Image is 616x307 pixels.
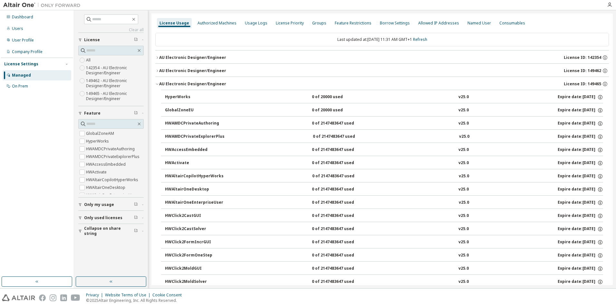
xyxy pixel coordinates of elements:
div: 0 of 2147483647 used [312,213,370,219]
a: Clear all [78,27,144,33]
div: 0 of 2147483647 used [312,121,370,126]
button: Only used licenses [78,211,144,225]
div: Cookie Consent [152,293,186,298]
button: HWClick2CastSolver0 of 2147483647 usedv25.0Expire date:[DATE] [165,222,603,236]
div: Privacy [86,293,105,298]
label: All [86,56,92,64]
button: Collapse on share string [78,224,144,238]
label: HWAMDCPrivateExplorerPlus [86,153,141,161]
span: Clear filter [134,215,138,220]
div: v25.0 [458,160,469,166]
button: AU Electronic Designer/EngineerLicense ID: 142354 [155,51,609,65]
button: HWAccessEmbedded0 of 2147483647 usedv25.0Expire date:[DATE] [165,143,603,157]
div: Expire date: [DATE] [558,266,603,272]
div: v25.0 [459,134,469,140]
div: Usage Logs [245,21,267,26]
div: Dashboard [12,14,33,20]
div: HWAMDCPrivateAuthoring [165,121,223,126]
div: Users [12,26,23,31]
button: Feature [78,106,144,120]
div: v25.0 [458,239,469,245]
div: Named User [467,21,491,26]
span: License [84,37,100,42]
button: HWAMDCPrivateExplorerPlus0 of 2147483647 usedv25.0Expire date:[DATE] [165,130,603,144]
button: HWClick2FormOneStep0 of 2147483647 usedv25.0Expire date:[DATE] [165,248,603,263]
div: v25.0 [458,266,469,272]
label: HWAltairCopilotHyperWorks [86,176,140,184]
div: v25.0 [459,200,469,206]
button: AU Electronic Designer/EngineerLicense ID: 149462 [155,64,609,78]
a: Refresh [413,37,427,42]
button: HWAltairOneDesktop0 of 2147483647 usedv25.0Expire date:[DATE] [165,182,603,197]
div: HyperWorks [165,94,223,100]
div: v25.0 [458,121,469,126]
div: AU Electronic Designer/Engineer [159,68,226,73]
div: 0 of 2147483647 used [312,187,370,192]
span: Only used licenses [84,215,122,220]
button: GlobalZoneEU0 of 20000 usedv25.0Expire date:[DATE] [165,103,603,117]
div: Expire date: [DATE] [558,200,603,206]
div: Company Profile [12,49,43,54]
button: HWAltairOneEnterpriseUser0 of 2147483647 usedv25.0Expire date:[DATE] [165,196,603,210]
div: AU Electronic Designer/Engineer [159,81,226,87]
label: 142354 - AU Electronic Designer/Engineer [86,64,144,77]
div: Authorized Machines [197,21,236,26]
div: User Profile [12,38,34,43]
div: v25.0 [459,173,469,179]
div: 0 of 20000 used [312,94,370,100]
div: Expire date: [DATE] [558,239,603,245]
div: HWClick2FormIncrGUI [165,239,223,245]
div: Consumables [499,21,525,26]
span: License ID: 149465 [564,81,601,87]
div: License Usage [159,21,189,26]
div: Expire date: [DATE] [558,94,603,100]
label: HWAltairOneDesktop [86,184,127,191]
div: 0 of 2147483647 used [312,226,370,232]
div: Expire date: [DATE] [558,134,603,140]
div: 0 of 2147483647 used [312,253,370,258]
img: instagram.svg [50,294,56,301]
div: Expire date: [DATE] [558,187,603,192]
img: linkedin.svg [60,294,67,301]
div: Allowed IP Addresses [418,21,459,26]
div: HWClick2CastSolver [165,226,223,232]
button: HWAMDCPrivateAuthoring0 of 2147483647 usedv25.0Expire date:[DATE] [165,116,603,131]
div: 0 of 2147483647 used [312,266,370,272]
button: Only my usage [78,198,144,212]
span: Clear filter [134,111,138,116]
div: 0 of 2147483647 used [312,200,370,206]
button: HyperWorks0 of 20000 usedv25.0Expire date:[DATE] [165,90,603,104]
button: HWClick2MoldSolver0 of 2147483647 usedv25.0Expire date:[DATE] [165,275,603,289]
button: AU Electronic Designer/EngineerLicense ID: 149465 [155,77,609,91]
button: License [78,33,144,47]
div: License Priority [276,21,304,26]
div: HWClick2MoldGUI [165,266,223,272]
span: License ID: 149462 [564,68,601,73]
span: Only my usage [84,202,114,207]
div: HWAltairCopilotHyperWorks [165,173,224,179]
div: v25.0 [458,107,469,113]
div: Expire date: [DATE] [558,279,603,285]
div: Expire date: [DATE] [558,147,603,153]
div: HWClick2CastGUI [165,213,223,219]
label: HyperWorks [86,137,110,145]
div: GlobalZoneEU [165,107,223,113]
div: v25.0 [458,213,469,219]
div: HWActivate [165,160,223,166]
div: Expire date: [DATE] [558,173,603,179]
div: v25.0 [458,226,469,232]
span: Feature [84,111,101,116]
div: HWAltairOneDesktop [165,187,223,192]
span: Clear filter [134,228,138,234]
button: HWClick2FormIncrGUI0 of 2147483647 usedv25.0Expire date:[DATE] [165,235,603,249]
div: Expire date: [DATE] [558,121,603,126]
div: 0 of 2147483647 used [312,147,370,153]
div: HWClick2FormOneStep [165,253,223,258]
div: Expire date: [DATE] [558,226,603,232]
button: HWClick2CastGUI0 of 2147483647 usedv25.0Expire date:[DATE] [165,209,603,223]
div: 0 of 20000 used [312,107,370,113]
div: 0 of 2147483647 used [312,160,370,166]
label: GlobalZoneAM [86,130,115,137]
span: Clear filter [134,37,138,42]
div: 0 of 2147483647 used [312,173,370,179]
